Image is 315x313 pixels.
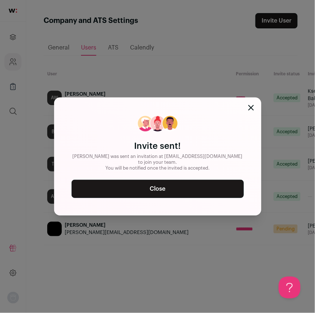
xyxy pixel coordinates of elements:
[279,277,300,298] iframe: Help Scout Beacon - Open
[72,165,244,171] div: You will be notified once the invited is accepted.
[72,154,244,165] div: [PERSON_NAME] was sent an invitation at [EMAIL_ADDRESS][DOMAIN_NAME] to join your team.
[248,105,254,111] button: Close modal
[137,115,178,132] img: collaborators-005e74d49747c0a9143e429f6147821912a8bda09059ecdfa30ace70f5cb51b7.png
[72,180,244,198] a: Close
[72,140,244,152] h2: Invite sent!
